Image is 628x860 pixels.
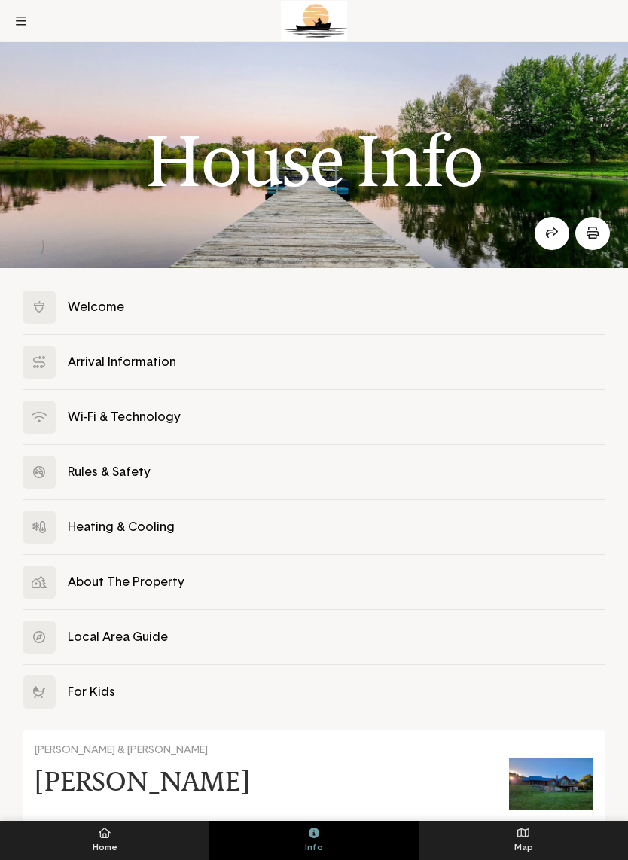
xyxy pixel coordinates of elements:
span: Map [419,843,628,853]
span: Info [209,843,419,853]
button: Map [419,821,628,860]
button: Info [209,821,419,860]
img: Brittney Gradall's avatar [509,742,593,826]
span: [PERSON_NAME] & [PERSON_NAME] [35,745,208,755]
h4: [PERSON_NAME] [35,765,250,797]
h1: House Info [145,121,483,201]
img: Logo [281,1,347,41]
